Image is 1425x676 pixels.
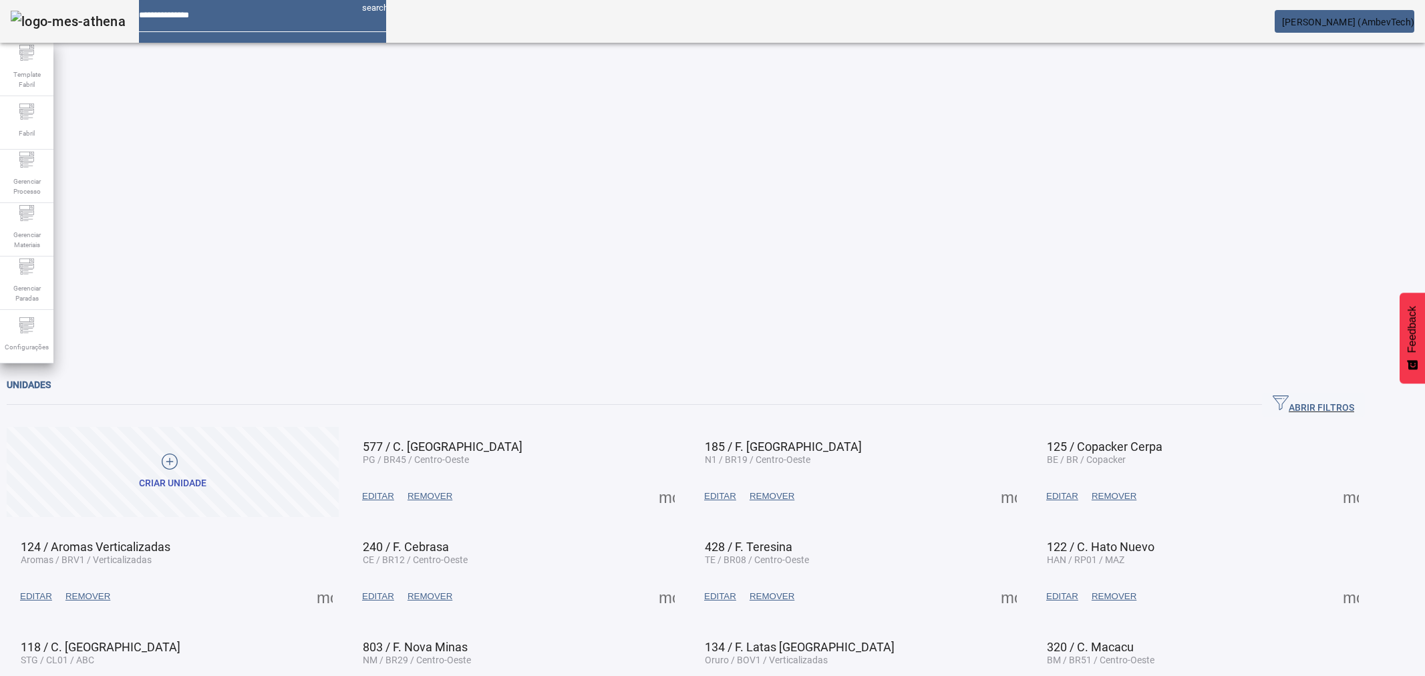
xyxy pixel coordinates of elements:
[7,226,47,254] span: Gerenciar Materiais
[408,490,452,503] span: REMOVER
[743,584,801,609] button: REMOVER
[65,590,110,603] span: REMOVER
[1282,17,1414,27] span: [PERSON_NAME] (AmbevTech)
[363,554,468,565] span: CE / BR12 / Centro-Oeste
[363,640,468,654] span: 803 / F. Nova Minas
[1047,640,1134,654] span: 320 / C. Macacu
[7,172,47,200] span: Gerenciar Processo
[655,484,679,508] button: Mais
[7,279,47,307] span: Gerenciar Paradas
[1047,554,1124,565] span: HAN / RP01 / MAZ
[363,440,522,454] span: 577 / C. [GEOGRAPHIC_DATA]
[704,590,736,603] span: EDITAR
[1262,393,1365,417] button: ABRIR FILTROS
[1040,584,1085,609] button: EDITAR
[655,584,679,609] button: Mais
[21,540,170,554] span: 124 / Aromas Verticalizadas
[21,554,152,565] span: Aromas / BRV1 / Verticalizadas
[750,490,794,503] span: REMOVER
[7,65,47,94] span: Template Fabril
[362,590,394,603] span: EDITAR
[363,540,449,554] span: 240 / F. Cebrasa
[362,490,394,503] span: EDITAR
[363,655,471,665] span: NM / BR29 / Centro-Oeste
[1,338,53,356] span: Configurações
[13,584,59,609] button: EDITAR
[997,484,1021,508] button: Mais
[1092,590,1136,603] span: REMOVER
[697,484,743,508] button: EDITAR
[1047,454,1126,465] span: BE / BR / Copacker
[704,490,736,503] span: EDITAR
[697,584,743,609] button: EDITAR
[1400,293,1425,383] button: Feedback - Mostrar pesquisa
[1046,590,1078,603] span: EDITAR
[705,554,809,565] span: TE / BR08 / Centro-Oeste
[1339,484,1363,508] button: Mais
[1273,395,1354,415] span: ABRIR FILTROS
[401,584,459,609] button: REMOVER
[1085,584,1143,609] button: REMOVER
[1046,490,1078,503] span: EDITAR
[11,11,126,32] img: logo-mes-athena
[139,477,206,490] div: Criar unidade
[21,655,94,665] span: STG / CL01 / ABC
[1047,440,1162,454] span: 125 / Copacker Cerpa
[408,590,452,603] span: REMOVER
[1339,584,1363,609] button: Mais
[401,484,459,508] button: REMOVER
[355,584,401,609] button: EDITAR
[20,590,52,603] span: EDITAR
[705,454,810,465] span: N1 / BR19 / Centro-Oeste
[59,584,117,609] button: REMOVER
[1040,484,1085,508] button: EDITAR
[1092,490,1136,503] span: REMOVER
[1406,306,1418,353] span: Feedback
[997,584,1021,609] button: Mais
[1047,540,1154,554] span: 122 / C. Hato Nuevo
[363,454,469,465] span: PG / BR45 / Centro-Oeste
[743,484,801,508] button: REMOVER
[355,484,401,508] button: EDITAR
[705,540,792,554] span: 428 / F. Teresina
[7,427,339,517] button: Criar unidade
[705,640,895,654] span: 134 / F. Latas [GEOGRAPHIC_DATA]
[21,640,180,654] span: 118 / C. [GEOGRAPHIC_DATA]
[15,124,39,142] span: Fabril
[1085,484,1143,508] button: REMOVER
[705,440,862,454] span: 185 / F. [GEOGRAPHIC_DATA]
[313,584,337,609] button: Mais
[7,379,51,390] span: Unidades
[750,590,794,603] span: REMOVER
[1047,655,1154,665] span: BM / BR51 / Centro-Oeste
[705,655,828,665] span: Oruro / BOV1 / Verticalizadas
